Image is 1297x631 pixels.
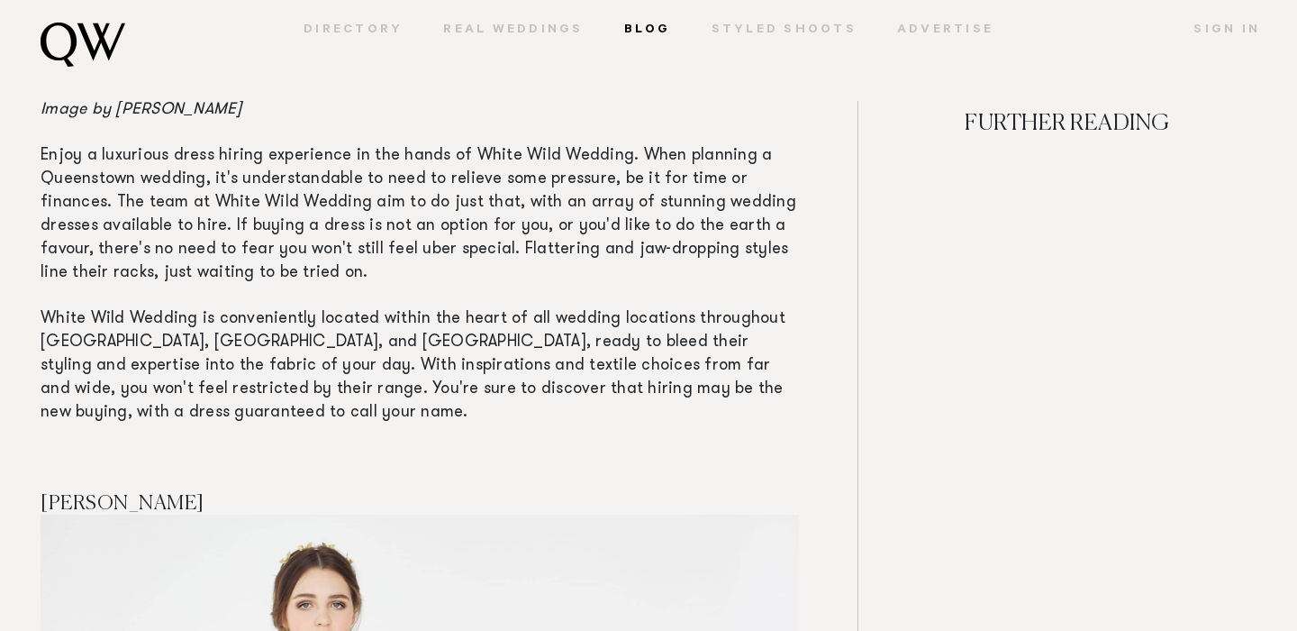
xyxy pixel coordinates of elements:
[41,148,796,281] span: Enjoy a luxurious dress hiring experience in the hands of White Wild Wedding. When planning a Que...
[691,23,876,39] a: Styled Shoots
[603,23,691,39] a: Blog
[1174,23,1260,39] a: Sign In
[423,23,603,39] a: Real Weddings
[41,494,204,514] span: [PERSON_NAME]
[41,102,242,118] span: Image by [PERSON_NAME]
[284,23,423,39] a: Directory
[878,108,1256,203] h4: FURTHER READING
[41,311,785,421] span: White Wild Wedding is conveniently located within the heart of all wedding locations throughout [...
[876,23,1013,39] a: Advertise
[41,23,125,67] img: monogram.svg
